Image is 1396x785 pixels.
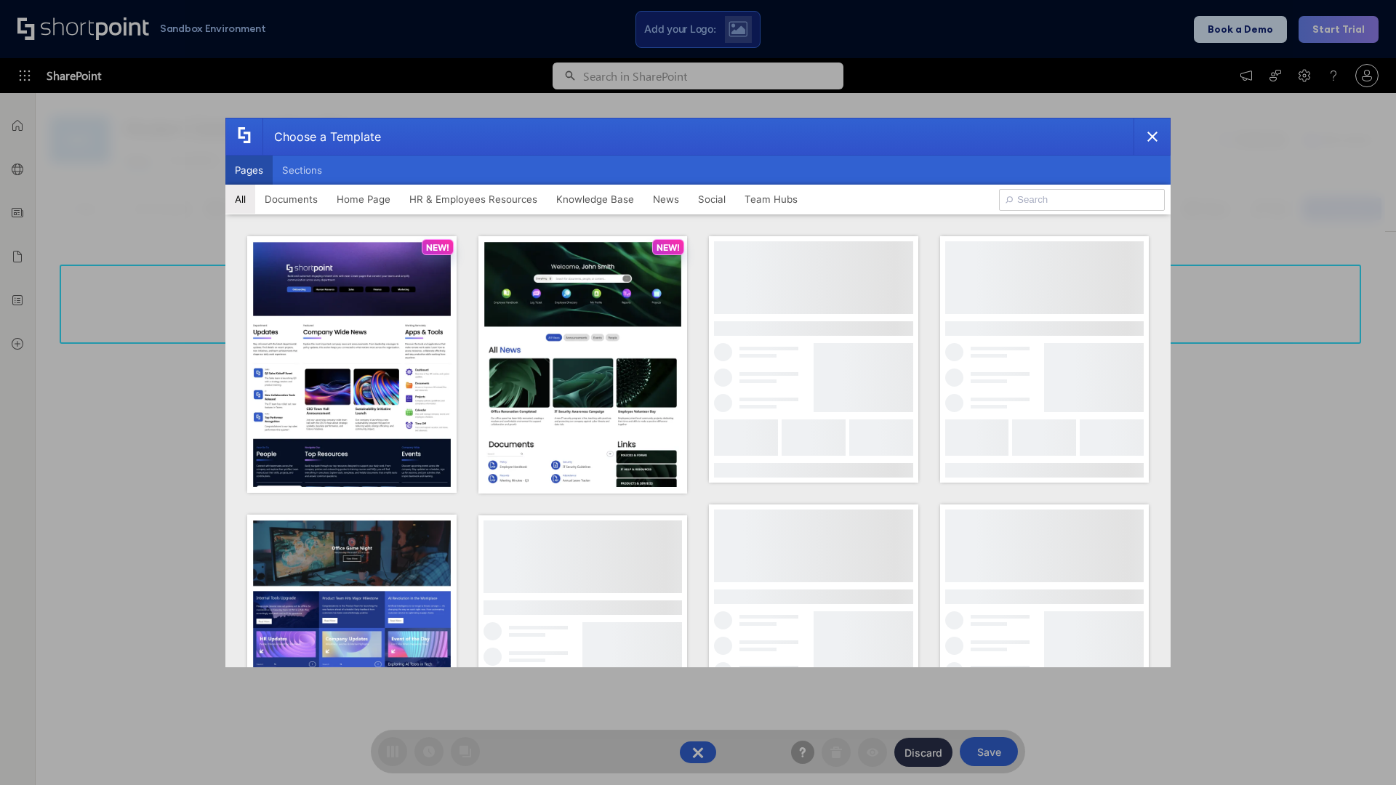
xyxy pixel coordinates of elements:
div: Choose a Template [262,118,381,155]
button: Team Hubs [735,185,807,214]
button: Home Page [327,185,400,214]
button: All [225,185,255,214]
button: News [643,185,689,214]
button: Sections [273,156,332,185]
p: NEW! [426,242,449,253]
button: Social [689,185,735,214]
div: template selector [225,118,1171,667]
iframe: Chat Widget [1323,715,1396,785]
button: HR & Employees Resources [400,185,547,214]
button: Pages [225,156,273,185]
button: Knowledge Base [547,185,643,214]
input: Search [999,189,1165,211]
p: NEW! [657,242,680,253]
button: Documents [255,185,327,214]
